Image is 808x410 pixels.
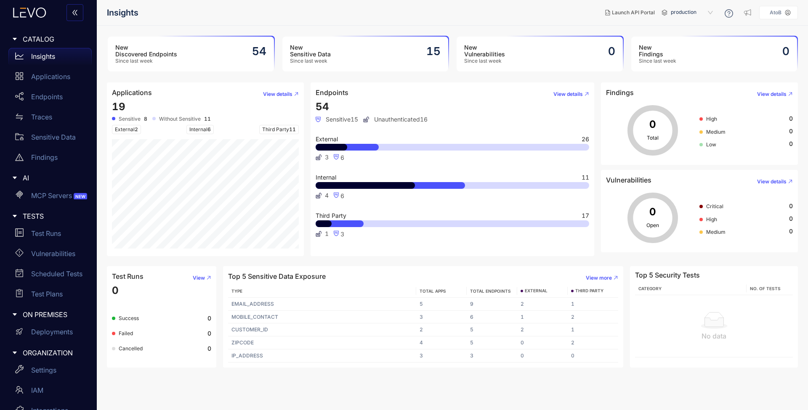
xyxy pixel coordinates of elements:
[750,87,793,101] button: View details
[789,140,793,147] span: 0
[467,349,517,362] td: 3
[638,286,662,291] span: Category
[23,311,85,318] span: ON PREMISES
[112,101,125,113] span: 19
[340,154,344,161] span: 6
[193,275,205,281] span: View
[207,345,211,352] b: 0
[119,345,143,352] span: Cancelled
[8,324,92,344] a: Deployments
[263,91,292,97] span: View details
[31,250,75,257] p: Vulnerabilities
[115,44,177,58] h3: New Discovered Endpoints
[119,116,141,122] span: Sensitive
[23,35,85,43] span: CATALOG
[598,6,662,19] button: Launch API Portal
[316,89,348,96] h4: Endpoints
[8,382,92,402] a: IAM
[547,87,589,101] button: View details
[112,284,119,296] span: 0
[144,116,147,122] b: 8
[31,53,55,60] p: Insights
[31,366,56,374] p: Settings
[8,362,92,382] a: Settings
[231,288,242,294] span: TYPE
[31,93,63,101] p: Endpoints
[228,298,416,311] td: EMAIL_ADDRESS
[325,192,329,199] span: 4
[204,116,211,122] b: 11
[606,89,634,96] h4: Findings
[582,175,589,180] span: 11
[5,30,92,48] div: CATALOG
[31,73,70,80] p: Applications
[31,270,82,278] p: Scheduled Tests
[256,87,299,101] button: View details
[789,128,793,135] span: 0
[31,386,43,394] p: IAM
[31,153,58,161] p: Findings
[15,113,24,121] span: swap
[8,48,92,68] a: Insights
[228,311,416,324] td: MOBILE_CONTACT
[579,271,618,285] button: View more
[228,272,326,280] h4: Top 5 Sensitive Data Exposure
[750,286,781,291] span: No. of Tests
[5,344,92,362] div: ORGANIZATION
[112,89,152,96] h4: Applications
[316,136,338,142] span: External
[568,349,618,362] td: 0
[119,330,133,336] span: Failed
[525,288,548,294] span: EXTERNAL
[12,36,18,42] span: caret-right
[789,203,793,209] span: 0
[325,230,329,237] span: 1
[340,230,344,238] span: 3
[416,349,467,362] td: 3
[228,349,416,362] td: IP_ADDRESS
[517,336,568,349] td: 0
[582,213,589,219] span: 17
[420,288,446,294] span: TOTAL APPS
[606,176,651,184] h4: Vulnerabilities
[15,153,24,161] span: warning
[553,91,583,97] span: View details
[31,133,76,141] p: Sensitive Data
[186,271,211,285] button: View
[8,68,92,88] a: Applications
[112,272,144,280] h4: Test Runs
[470,288,511,294] span: TOTAL ENDPOINTS
[612,10,655,16] span: Launch API Portal
[23,212,85,220] span: TESTS
[750,175,793,188] button: View details
[316,116,358,123] span: Sensitive 15
[290,58,331,64] span: Since last week
[363,116,428,123] span: Unauthenticated 16
[8,129,92,149] a: Sensitive Data
[517,323,568,336] td: 2
[416,336,467,349] td: 4
[119,315,139,321] span: Success
[115,58,177,64] span: Since last week
[635,271,700,279] h4: Top 5 Security Tests
[568,336,618,349] td: 2
[467,298,517,311] td: 9
[259,125,299,134] span: Third Party
[467,323,517,336] td: 5
[290,44,331,58] h3: New Sensitive Data
[467,336,517,349] td: 5
[31,290,63,298] p: Test Plans
[706,203,723,209] span: Critical
[706,129,726,135] span: Medium
[66,4,83,21] button: double-left
[8,265,92,286] a: Scheduled Tests
[31,192,89,199] p: MCP Servers
[789,115,793,122] span: 0
[325,154,329,161] span: 3
[8,187,92,207] a: MCP ServersNEW
[706,116,717,122] span: High
[8,225,92,245] a: Test Runs
[74,193,87,200] span: NEW
[5,169,92,187] div: AI
[289,126,296,132] span: 11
